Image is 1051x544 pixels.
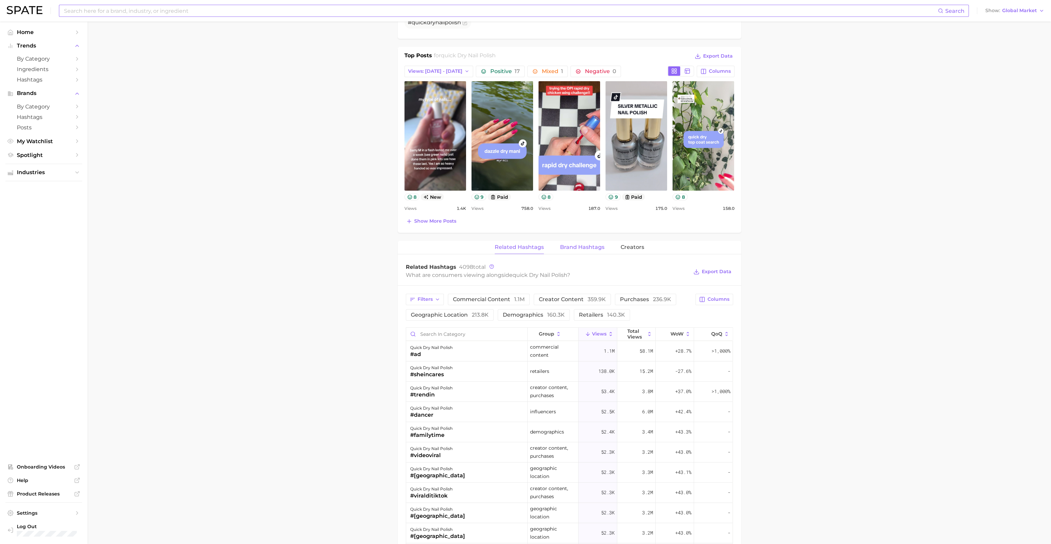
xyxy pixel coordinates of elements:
span: My Watchlist [17,138,71,145]
span: Hashtags [17,76,71,83]
button: Show more posts [404,217,458,226]
span: 140.3k [607,312,625,318]
div: quick dry nail polish [410,505,465,513]
span: WoW [670,331,684,337]
button: quick dry nail polish#dancerinfluencers52.5k6.0m+42.4%- [406,402,733,422]
span: Search [945,8,964,14]
div: quick dry nail polish [410,384,453,392]
span: demographics [503,312,565,318]
span: quick dry nail polish [441,52,496,59]
span: +28.7% [675,347,691,355]
div: #[GEOGRAPHIC_DATA] [410,512,465,520]
div: quick dry nail polish [410,404,453,412]
span: Help [17,477,71,483]
div: #trendin [410,391,453,399]
a: Hashtags [5,112,82,122]
span: 52.3k [601,509,615,517]
a: Help [5,475,82,485]
div: quick dry nail polish [410,485,453,493]
div: #viralditiktok [410,492,453,500]
div: quick dry nail polish [410,364,453,372]
button: ShowGlobal Market [984,6,1046,15]
span: Views: [DATE] - [DATE] [408,68,462,74]
button: Views: [DATE] - [DATE] [404,66,473,77]
span: Filters [418,296,433,302]
button: group [528,328,579,341]
div: #ad [410,350,453,358]
span: Home [17,29,71,35]
span: retailers [579,312,625,318]
span: Posts [17,124,71,131]
button: Total Views [617,328,656,341]
button: quick dry nail polish#[GEOGRAPHIC_DATA]geographic location52.3k3.2m+43.0%- [406,503,733,523]
span: +43.0% [675,488,691,497]
button: 8 [404,193,420,200]
span: Spotlight [17,152,71,158]
img: SPATE [7,6,42,14]
span: Related Hashtags [495,244,544,250]
span: 4098 [459,264,473,270]
span: +42.4% [675,408,691,416]
button: Filters [406,294,444,305]
a: Log out. Currently logged in with e-mail tatiana.serrato@wella.com. [5,521,82,539]
button: quick dry nail polish#[GEOGRAPHIC_DATA]geographic location52.3k3.3m+43.1%- [406,462,733,483]
span: Brands [17,90,71,96]
span: Global Market [1002,9,1037,12]
button: WoW [656,328,694,341]
span: Columns [708,296,729,302]
span: +43.0% [675,448,691,456]
div: #sheincares [410,371,453,379]
button: Trends [5,41,82,51]
span: group [539,331,554,337]
span: by Category [17,56,71,62]
span: 3.2m [642,488,653,497]
span: nail [435,19,445,26]
span: purchases [620,297,671,302]
span: 15.2m [639,367,653,375]
span: Log Out [17,523,79,530]
a: Settings [5,508,82,518]
span: creator content, purchases [530,383,576,399]
span: Creators [621,244,644,250]
span: Settings [17,510,71,516]
span: 758.0 [521,204,533,213]
span: 158.0 [722,204,734,213]
button: Columns [695,294,733,305]
span: Views [538,204,551,213]
span: 138.0k [598,367,615,375]
span: 1 [561,68,563,74]
span: +43.1% [675,468,691,476]
span: polish [445,19,461,26]
span: Total Views [627,328,645,339]
span: - [727,408,730,416]
div: #[GEOGRAPHIC_DATA] [410,532,465,540]
input: Search in category [406,328,527,341]
span: 6.0m [642,408,653,416]
span: 58.1m [639,347,653,355]
button: quick dry nail polish#viralditiktokcreator content, purchases52.3k3.2m+43.0%- [406,483,733,503]
span: - [727,367,730,375]
span: Hashtags [17,114,71,120]
h2: for [434,52,496,62]
span: Export Data [702,269,731,275]
a: by Category [5,54,82,64]
span: total [459,264,486,270]
span: Views [672,204,685,213]
a: by Category [5,101,82,112]
span: - [727,529,730,537]
span: - [727,468,730,476]
span: 52.3k [601,488,615,497]
button: paid [622,193,645,200]
span: +43.3% [675,428,691,436]
span: QoQ [711,331,722,337]
span: +43.0% [675,509,691,517]
button: paid [488,193,511,200]
span: Positive [490,69,520,74]
a: Ingredients [5,64,82,74]
button: 8 [538,193,554,200]
span: Industries [17,169,71,175]
span: Show more posts [414,218,456,224]
button: Industries [5,167,82,178]
span: 3.2m [642,529,653,537]
div: #dancer [410,411,453,419]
